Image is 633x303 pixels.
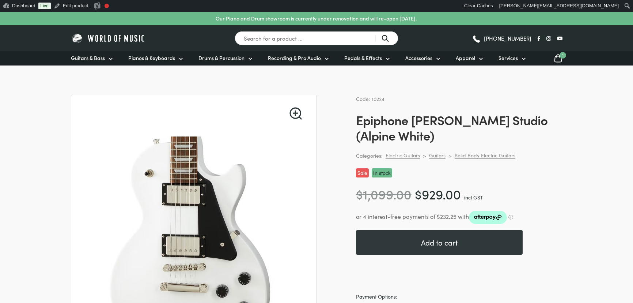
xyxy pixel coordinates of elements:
div: > [423,152,426,159]
span: incl GST [464,194,483,201]
span: Apparel [456,54,475,62]
a: Electric Guitars [386,152,420,159]
p: Sale [356,168,369,177]
div: Focus keyphrase not set [105,4,109,8]
bdi: 929.00 [415,185,461,203]
a: Live [38,3,51,9]
img: World of Music [71,33,146,44]
iframe: PayPal [356,263,562,284]
div: > [448,152,452,159]
p: In stock [372,168,392,177]
span: Code: 10224 [356,95,384,102]
input: Search for a product ... [235,31,398,45]
span: Pedals & Effects [344,54,382,62]
span: Services [499,54,518,62]
a: [PHONE_NUMBER] [472,33,531,44]
span: Recording & Pro Audio [268,54,321,62]
span: Guitars & Bass [71,54,105,62]
a: Guitars [429,152,446,159]
span: Categories: [356,151,383,160]
iframe: Chat with our support team [600,270,633,303]
span: $ [415,185,422,203]
a: View full-screen image gallery [289,107,302,120]
span: [PHONE_NUMBER] [484,35,531,41]
span: 1 [560,52,566,59]
span: $ [356,185,363,203]
span: Drums & Percussion [198,54,245,62]
button: Add to cart [356,230,523,255]
bdi: 1,099.00 [356,185,412,203]
span: Pianos & Keyboards [128,54,175,62]
h1: Epiphone [PERSON_NAME] Studio (Alpine White) [356,112,562,143]
p: Our Piano and Drum showroom is currently under renovation and will re-open [DATE]. [216,15,417,22]
a: Solid Body Electric Guitars [455,152,515,159]
span: Payment Options: [356,292,562,301]
span: Accessories [405,54,432,62]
